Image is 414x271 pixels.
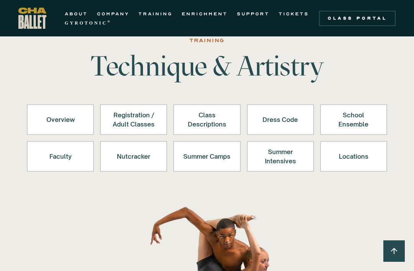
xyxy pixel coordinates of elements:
div: Summer Camps [183,147,230,166]
div: Nutcracker [110,147,157,166]
a: Summer Intensives [247,141,314,172]
div: Summer Intensives [257,147,304,166]
a: GYROTONIC® [65,18,112,28]
a: COMPANY [97,9,129,18]
div: Class Descriptions [183,110,230,129]
div: Locations [330,147,377,166]
a: ENRICHMENT [182,9,228,18]
a: Class Portal [319,11,396,26]
a: Locations [320,141,387,172]
a: Registration /Adult Classes [100,104,167,135]
div: School Ensemble [330,110,377,129]
h1: Technique & Artistry [87,52,327,80]
a: Overview [27,104,94,135]
a: School Ensemble [320,104,387,135]
sup: ® [107,20,112,23]
a: SUPPORT [237,9,269,18]
a: Faculty [27,141,94,172]
a: Dress Code [247,104,314,135]
div: Dress Code [257,110,304,129]
div: Overview [37,110,84,129]
a: Nutcracker [100,141,167,172]
a: TICKETS [279,9,309,18]
a: Summer Camps [173,141,240,172]
div: Training [189,36,225,45]
div: Registration / Adult Classes [110,110,157,129]
div: Faculty [37,147,84,166]
a: home [18,8,46,29]
a: Class Descriptions [173,104,240,135]
a: ABOUT [65,9,88,18]
div: Class Portal [324,15,391,21]
strong: GYROTONIC [65,20,107,26]
a: TRAINING [138,9,172,18]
